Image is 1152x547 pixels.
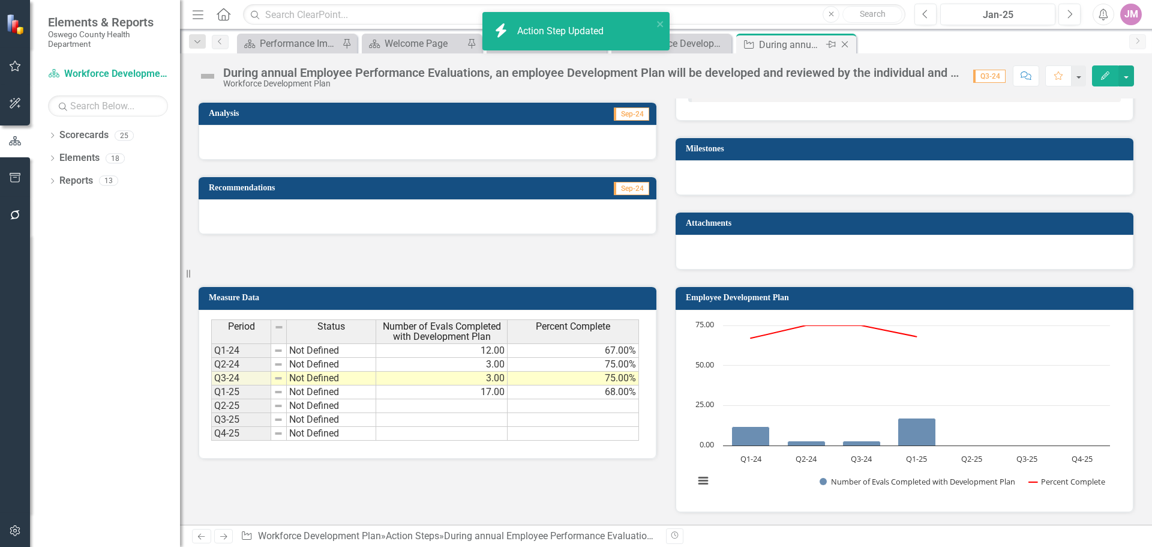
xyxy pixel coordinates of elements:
td: Not Defined [287,343,376,358]
path: Q3-24, 3. Number of Evals Completed with Development Plan. [843,441,881,446]
td: Q2-24 [211,358,271,372]
td: Q3-25 [211,413,271,427]
div: Workforce Development Plan [223,79,961,88]
button: View chart menu, Chart [695,473,712,489]
a: Elements [59,151,100,165]
span: Sep-24 [614,107,649,121]
div: Welcome Page [385,36,464,51]
input: Search Below... [48,95,168,116]
img: 8DAGhfEEPCf229AAAAAElFTkSuQmCC [274,415,283,425]
a: Welcome Page [365,36,464,51]
td: 3.00 [376,372,508,385]
td: Not Defined [287,413,376,427]
img: 8DAGhfEEPCf229AAAAAElFTkSuQmCC [274,401,283,411]
img: 8DAGhfEEPCf229AAAAAElFTkSuQmCC [274,346,283,355]
span: Elements & Reports [48,15,168,29]
h3: Recommendations [209,183,493,192]
span: Search [860,9,886,19]
span: Status [317,321,345,332]
span: Sep-24 [614,182,649,195]
td: 12.00 [376,343,508,358]
td: Q1-25 [211,385,271,399]
div: Jan-25 [944,8,1051,22]
span: Q3-24 [973,70,1006,83]
td: Q2-25 [211,399,271,413]
div: During annual Employee Performance Evaluations, an employee Development Plan will be developed an... [444,530,1086,542]
a: Reports [59,174,93,188]
td: 75.00% [508,358,639,372]
text: Q1-25 [906,453,927,464]
span: Percent Complete [536,321,610,332]
td: Not Defined [287,372,376,385]
a: Performance Improvement Plans [240,36,339,51]
div: Workforce Development Plan [634,36,728,51]
path: Q2-24, 3. Number of Evals Completed with Development Plan. [788,441,826,446]
td: Not Defined [287,385,376,399]
a: Workforce Development Plan [48,67,168,81]
text: Q2-24 [796,453,817,464]
button: JM [1120,4,1142,25]
td: 3.00 [376,358,508,372]
div: 13 [99,176,118,186]
td: Q4-25 [211,427,271,441]
td: Not Defined [287,427,376,441]
text: Q3-25 [1016,453,1037,464]
div: During annual Employee Performance Evaluations, an employee Development Plan will be developed an... [759,37,823,52]
div: 25 [115,130,134,141]
text: Q2-25 [961,453,982,464]
div: Action Step Updated [517,25,607,38]
td: Q1-24 [211,343,271,358]
div: » » [241,530,657,543]
button: Jan-25 [940,4,1055,25]
img: 8DAGhfEEPCf229AAAAAElFTkSuQmCC [274,387,283,397]
small: Oswego County Health Department [48,29,168,49]
div: 18 [106,153,125,163]
h3: Milestones [686,144,1127,153]
button: Show Number of Evals Completed with Development Plan [820,476,1016,487]
td: 68.00% [508,385,639,399]
text: 25.00 [695,399,714,409]
text: 50.00 [695,359,714,370]
td: Not Defined [287,358,376,372]
h3: Measure Data [209,293,650,302]
a: Action Steps [386,530,439,542]
h3: Employee Development Plan [686,293,1127,302]
span: Number of Evals Completed with Development Plan [379,321,505,342]
img: 8DAGhfEEPCf229AAAAAElFTkSuQmCC [274,360,283,369]
button: Show Percent Complete [1029,476,1105,487]
img: 8DAGhfEEPCf229AAAAAElFTkSuQmCC [274,322,284,332]
div: Chart. Highcharts interactive chart. [688,319,1121,500]
div: Performance Improvement Plans [260,36,339,51]
a: Scorecards [59,128,109,142]
text: Q1-24 [740,453,762,464]
path: Q1-25, 17. Number of Evals Completed with Development Plan. [898,418,936,446]
text: Q3-24 [851,453,872,464]
a: Workforce Development Plan [258,530,381,542]
td: Not Defined [287,399,376,413]
text: Q4-25 [1072,453,1093,464]
img: ClearPoint Strategy [6,14,27,35]
img: Not Defined [198,67,217,86]
text: 0.00 [700,439,714,450]
button: close [656,17,665,31]
td: 75.00% [508,372,639,385]
div: During annual Employee Performance Evaluations, an employee Development Plan will be developed an... [223,66,961,79]
img: 8DAGhfEEPCf229AAAAAElFTkSuQmCC [274,429,283,438]
td: 17.00 [376,385,508,399]
path: Q1-24, 12. Number of Evals Completed with Development Plan. [732,426,770,446]
td: Q3-24 [211,372,271,385]
svg: Interactive chart [688,319,1116,500]
h3: Attachments [686,219,1127,228]
text: 75.00 [695,319,714,330]
button: Search [842,6,902,23]
h3: Analysis [209,109,409,118]
input: Search ClearPoint... [243,4,905,25]
td: 67.00% [508,343,639,358]
span: Period [228,321,255,332]
img: 8DAGhfEEPCf229AAAAAElFTkSuQmCC [274,373,283,383]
